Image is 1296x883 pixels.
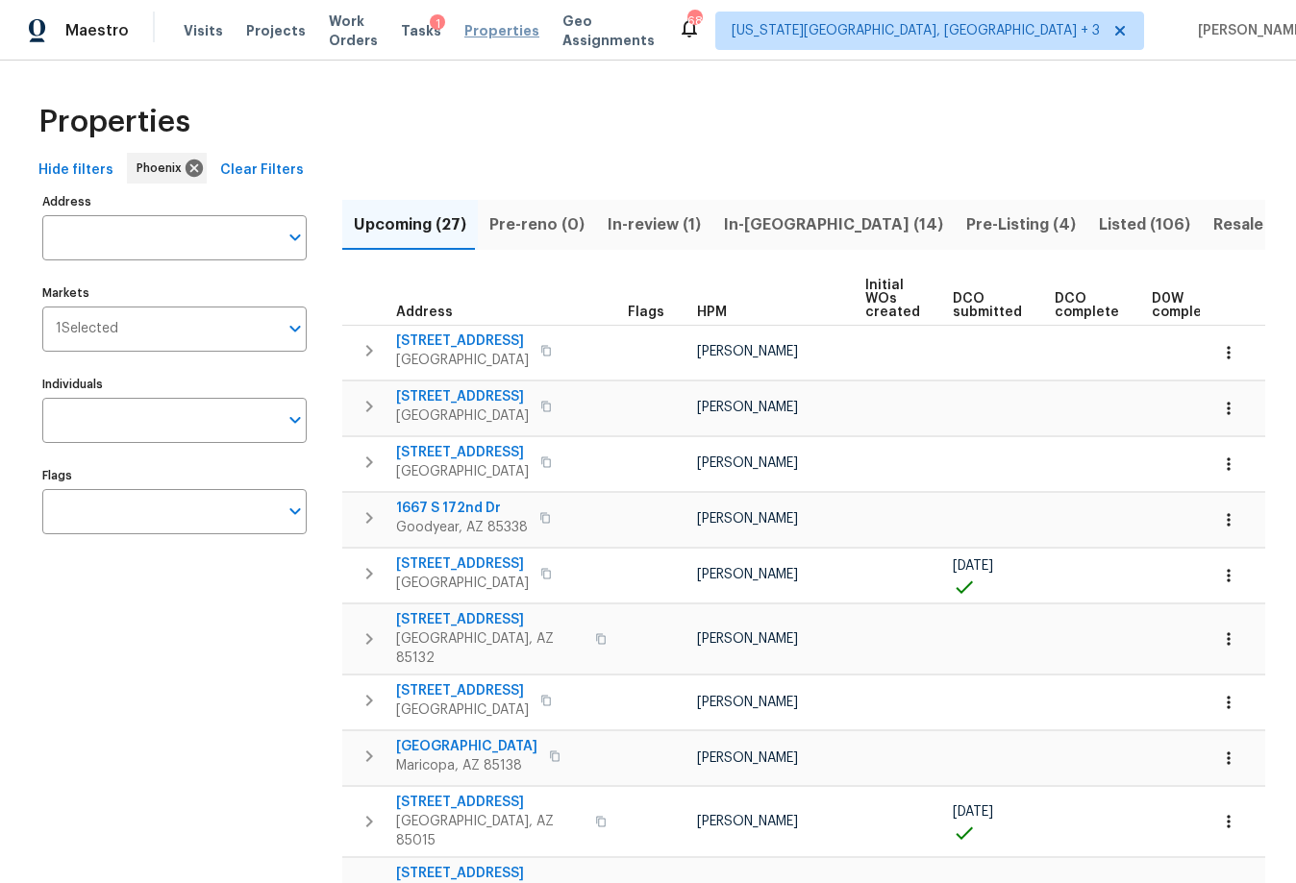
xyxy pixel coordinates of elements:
[1055,292,1119,319] span: DCO complete
[697,568,798,581] span: [PERSON_NAME]
[396,681,529,700] span: [STREET_ADDRESS]
[697,512,798,526] span: [PERSON_NAME]
[953,559,993,573] span: [DATE]
[697,345,798,358] span: [PERSON_NAME]
[354,211,466,238] span: Upcoming (27)
[697,632,798,646] span: [PERSON_NAME]
[184,21,223,40] span: Visits
[396,554,529,574] span: [STREET_ADDRESS]
[953,292,1022,319] span: DCO submitted
[697,751,798,765] span: [PERSON_NAME]
[38,159,113,183] span: Hide filters
[396,700,529,720] span: [GEOGRAPHIC_DATA]
[966,211,1076,238] span: Pre-Listing (4)
[396,518,528,537] span: Goodyear, AZ 85338
[697,306,727,319] span: HPM
[1099,211,1190,238] span: Listed (106)
[697,815,798,828] span: [PERSON_NAME]
[396,629,584,668] span: [GEOGRAPHIC_DATA], AZ 85132
[724,211,943,238] span: In-[GEOGRAPHIC_DATA] (14)
[396,864,584,883] span: [STREET_ADDRESS]
[865,279,920,319] span: Initial WOs created
[65,21,129,40] span: Maestro
[42,470,307,481] label: Flags
[396,499,528,518] span: 1667 S 172nd Dr
[396,462,529,481] span: [GEOGRAPHIC_DATA]
[38,112,190,132] span: Properties
[396,610,584,629] span: [STREET_ADDRESS]
[396,737,537,756] span: [GEOGRAPHIC_DATA]
[396,387,529,406] span: [STREET_ADDRESS]
[282,498,309,525] button: Open
[137,159,189,178] span: Phoenix
[1152,292,1216,319] span: D0W complete
[430,14,445,34] div: 1
[396,443,529,462] span: [STREET_ADDRESS]
[953,805,993,819] span: [DATE]
[282,315,309,342] button: Open
[401,24,441,37] span: Tasks
[127,153,207,184] div: Phoenix
[56,321,118,337] span: 1 Selected
[212,153,312,188] button: Clear Filters
[329,12,378,50] span: Work Orders
[396,793,584,812] span: [STREET_ADDRESS]
[42,196,307,208] label: Address
[687,12,701,31] div: 68
[42,379,307,390] label: Individuals
[396,574,529,593] span: [GEOGRAPHIC_DATA]
[396,756,537,775] span: Maricopa, AZ 85138
[42,287,307,299] label: Markets
[697,696,798,709] span: [PERSON_NAME]
[628,306,664,319] span: Flags
[396,331,529,351] span: [STREET_ADDRESS]
[697,456,798,470] span: [PERSON_NAME]
[282,224,309,251] button: Open
[489,211,585,238] span: Pre-reno (0)
[220,159,304,183] span: Clear Filters
[697,401,798,414] span: [PERSON_NAME]
[396,351,529,370] span: [GEOGRAPHIC_DATA]
[396,306,453,319] span: Address
[396,406,529,426] span: [GEOGRAPHIC_DATA]
[562,12,655,50] span: Geo Assignments
[464,21,539,40] span: Properties
[31,153,121,188] button: Hide filters
[282,406,309,433] button: Open
[396,812,584,850] span: [GEOGRAPHIC_DATA], AZ 85015
[608,211,701,238] span: In-review (1)
[732,21,1100,40] span: [US_STATE][GEOGRAPHIC_DATA], [GEOGRAPHIC_DATA] + 3
[246,21,306,40] span: Projects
